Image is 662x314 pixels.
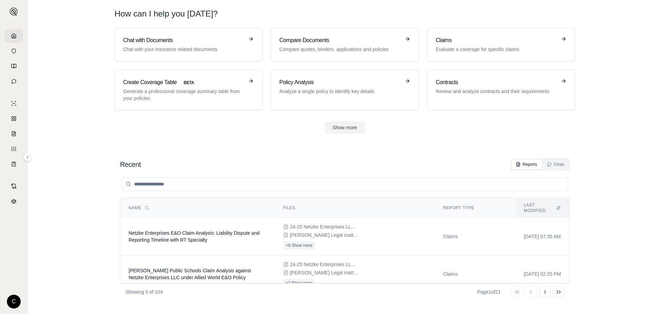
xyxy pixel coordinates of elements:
[10,8,18,16] img: Expand sidebar
[4,112,23,125] a: Policy Comparisons
[123,36,244,44] h3: Chat with Documents
[436,88,557,95] p: Review and analyze contracts and their requirements
[126,288,163,295] p: Showing 5 of 104
[4,142,23,156] a: Custom Report
[4,157,23,171] a: Coverage Table
[436,36,557,44] h3: Claims
[436,78,557,87] h3: Contracts
[114,70,262,110] a: Create Coverage TableBETAGenerate a professional coverage summary table from your policies.
[271,28,419,61] a: Compare DocumentsCompare quotes, binders, applications and policies
[283,241,315,250] button: +8 Show more
[4,127,23,141] a: Claim Coverage
[324,121,365,134] button: Show more
[515,218,569,255] td: [DATE] 07:35 AM
[435,218,515,255] td: Claims
[524,202,561,213] div: Last modified
[516,162,537,167] div: Reports
[180,79,198,87] span: BETA
[114,28,262,61] a: Chat with DocumentsChat with your insurance related documents
[283,279,315,287] button: +2 Show more
[7,295,21,308] div: C
[290,223,359,230] span: 24-25 Netzke Enterprises LLC E&O Policy.pdf
[279,36,400,44] h3: Compare Documents
[290,261,359,268] span: 24-25 Netzke Enterprises LLC E&O Policy.pdf
[129,205,267,211] div: Name
[547,162,564,167] div: Chats
[4,194,23,208] a: Legal Search Engine
[290,232,359,239] span: Byron Legal matter 5.20.25.pdf
[4,29,23,43] a: Home
[290,269,359,276] span: Byron Legal matter 5.20.25.pdf
[279,88,400,95] p: Analyze a single policy to identify key details
[435,255,515,293] td: Claims
[129,230,260,243] span: Netzke Enterprises E&O Claim Analysis: Liability Dispute and Reporting Timeline with RT Specialty
[515,255,569,293] td: [DATE] 02:25 PM
[4,97,23,110] a: Single Policy
[4,59,23,73] a: Prompt Library
[129,268,251,280] span: Byron Public Schools Claim Analysis against Netzke Enterprises LLC under Allied World E&O Policy
[427,28,575,61] a: ClaimsEvaluate a coverage for specific claims
[436,46,557,53] p: Evaluate a coverage for specific claims
[512,160,541,169] button: Reports
[123,88,244,102] p: Generate a professional coverage summary table from your policies.
[543,160,569,169] button: Chats
[4,74,23,88] a: Chat
[279,46,400,53] p: Compare quotes, binders, applications and policies
[427,70,575,110] a: ContractsReview and analyze contracts and their requirements
[23,153,32,161] button: Expand sidebar
[279,78,400,87] h3: Policy Analysis
[7,5,21,19] button: Expand sidebar
[120,160,141,169] h2: Recent
[275,198,435,218] th: Files
[477,288,501,295] div: Page 1 of 21
[4,44,23,58] a: Documents Vault
[4,179,23,193] a: Contract Analysis
[114,8,575,19] h1: How can I help you [DATE]?
[123,46,244,53] p: Chat with your insurance related documents
[123,78,244,87] h3: Create Coverage Table
[271,70,419,110] a: Policy AnalysisAnalyze a single policy to identify key details
[435,198,515,218] th: Report Type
